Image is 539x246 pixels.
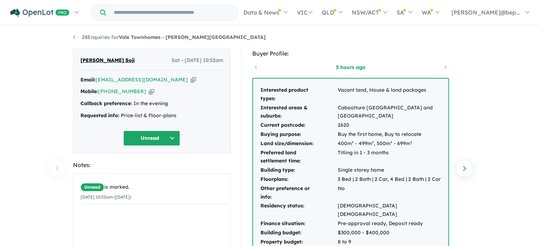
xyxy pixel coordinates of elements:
td: Vacant land, House & land packages [337,86,441,103]
div: is marked. [80,183,229,191]
td: Buying purpose: [260,130,337,139]
a: 28Enquiries forVale Townhomes - [PERSON_NAME][GEOGRAPHIC_DATA] [73,34,266,40]
td: 400m² - 499m², 500m² - 699m² [337,139,441,148]
span: Sat - [DATE] 10:52am [172,56,223,65]
td: Floorplans: [260,175,337,184]
button: Copy [191,76,196,84]
button: Unread [123,131,180,146]
td: [DEMOGRAPHIC_DATA] [DEMOGRAPHIC_DATA] [337,201,441,219]
span: [PERSON_NAME] Soji [80,56,135,65]
a: 5 hours ago [320,64,381,71]
td: Interested product types: [260,86,337,103]
div: Buyer Profile: [252,49,449,58]
td: 2620 [337,121,441,130]
td: Pre-approval ready, Deposit ready [337,219,441,228]
td: Building type: [260,166,337,175]
span: Unread [80,183,104,191]
div: Price-list & Floor-plans [80,111,223,120]
div: In the evening [80,99,223,108]
td: Finance situation: [260,219,337,228]
strong: Vale Townhomes - [PERSON_NAME][GEOGRAPHIC_DATA] [119,34,266,40]
td: Other preference or info: [260,184,337,202]
strong: Email: [80,76,96,83]
td: Land size/dimension: [260,139,337,148]
button: Copy [149,88,154,95]
td: Titling in 1 - 3 months [337,148,441,166]
td: Preferred land settlement time: [260,148,337,166]
strong: Mobile: [80,88,98,95]
nav: breadcrumb [73,33,466,42]
td: Caboolture [GEOGRAPHIC_DATA] and [GEOGRAPHIC_DATA] [337,103,441,121]
strong: Requested info: [80,112,119,119]
td: $300,000 - $400,000 [337,228,441,238]
input: Try estate name, suburb, builder or developer [107,5,236,20]
td: Current postcode: [260,121,337,130]
div: Notes: [73,160,231,170]
td: Single storey home [337,166,441,175]
td: 3 Bed | 2 Bath | 2 Car, 4 Bed | 2 Bath | 2 Car [337,175,441,184]
strong: Callback preference: [80,100,132,107]
img: Openlot PRO Logo White [10,8,69,17]
td: Residency status: [260,201,337,219]
a: [EMAIL_ADDRESS][DOMAIN_NAME] [96,76,188,83]
small: [DATE] 10:52am ([DATE]) [80,194,131,200]
a: [PHONE_NUMBER] [98,88,146,95]
td: Buy the first home, Buy to relocate [337,130,441,139]
td: Building budget: [260,228,337,238]
span: [PERSON_NAME]@bep... [451,9,520,16]
td: Interested areas & suburbs: [260,103,337,121]
td: No [337,184,441,202]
